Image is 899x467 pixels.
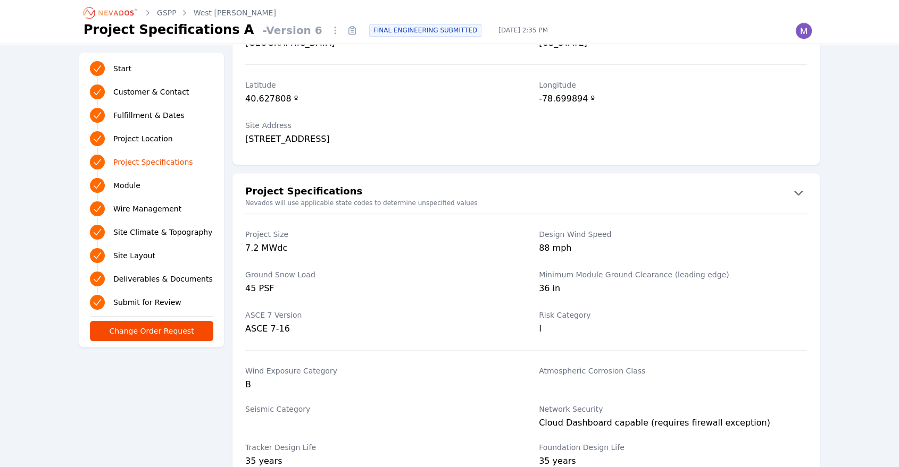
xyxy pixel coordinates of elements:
span: Project Specifications [113,157,193,167]
label: Wind Exposure Category [245,366,513,376]
button: Change Order Request [90,321,213,341]
div: I [539,322,807,335]
img: Madeline Koldos [795,22,812,39]
small: Nevados will use applicable state codes to determine unspecified values [232,199,820,207]
span: - Version 6 [258,23,326,38]
div: [STREET_ADDRESS] [245,133,513,148]
a: GSPP [157,7,177,18]
span: Submit for Review [113,297,181,308]
div: 36 in [539,282,807,297]
label: Project Size [245,229,513,240]
div: B [245,378,513,391]
label: Tracker Design Life [245,442,513,453]
h2: Project Specifications [245,184,362,201]
nav: Progress [90,59,213,312]
label: Minimum Module Ground Clearance (leading edge) [539,269,807,280]
label: Latitude [245,80,513,90]
label: Risk Category [539,310,807,320]
h1: Project Specifications A [84,21,254,38]
div: 88 mph [539,242,807,257]
span: Project Location [113,133,173,144]
span: Fulfillment & Dates [113,110,185,121]
span: Wire Management [113,203,181,214]
label: Longitude [539,80,807,90]
nav: Breadcrumb [84,4,276,21]
div: FINAL ENGINEERING SUBMITTED [369,24,481,37]
label: Atmospheric Corrosion Class [539,366,807,376]
span: Site Climate & Topography [113,227,212,237]
span: [DATE] 2:35 PM [490,26,556,35]
span: Customer & Contact [113,87,189,97]
label: ASCE 7 Version [245,310,513,320]
a: West [PERSON_NAME] [194,7,276,18]
label: Ground Snow Load [245,269,513,280]
div: -78.699894 º [539,92,807,107]
label: Seismic Category [245,404,513,414]
div: 45 PSF [245,282,513,297]
label: Foundation Design Life [539,442,807,453]
div: ASCE 7-16 [245,322,513,335]
div: Cloud Dashboard capable (requires firewall exception) [539,417,807,429]
span: Start [113,63,131,74]
div: 7.2 MWdc [245,242,513,257]
div: 40.627808 º [245,92,513,107]
label: Site Address [245,120,513,131]
label: Network Security [539,404,807,414]
span: Site Layout [113,250,155,261]
button: Project Specifications [232,184,820,201]
span: Deliverables & Documents [113,274,213,284]
span: Module [113,180,140,191]
label: Design Wind Speed [539,229,807,240]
